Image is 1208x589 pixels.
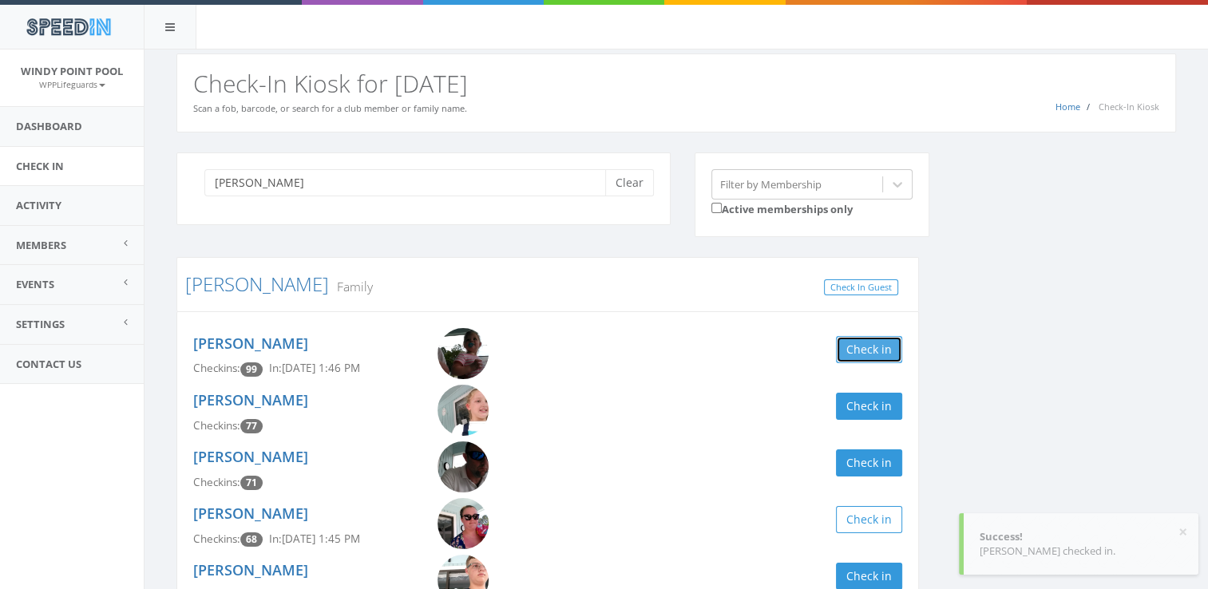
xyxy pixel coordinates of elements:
[824,279,898,296] a: Check In Guest
[193,390,308,409] a: [PERSON_NAME]
[269,532,360,546] span: In: [DATE] 1:45 PM
[185,271,329,297] a: [PERSON_NAME]
[193,532,240,546] span: Checkins:
[438,328,489,379] img: Lauren_Burton.png
[240,419,263,433] span: Checkin count
[438,441,489,492] img: Albert_Burton.png
[711,203,722,213] input: Active memberships only
[1056,101,1080,113] a: Home
[605,169,654,196] button: Clear
[711,200,853,217] label: Active memberships only
[204,169,617,196] input: Search a name to check in
[16,277,54,291] span: Events
[16,238,66,252] span: Members
[329,278,373,295] small: Family
[269,361,360,375] span: In: [DATE] 1:46 PM
[240,362,263,377] span: Checkin count
[836,336,902,363] button: Check in
[240,476,263,490] span: Checkin count
[193,418,240,433] span: Checkins:
[1099,101,1159,113] span: Check-In Kiosk
[438,498,489,549] img: Dorothy_Burton.png
[39,77,105,91] a: WPPLifeguards
[193,447,308,466] a: [PERSON_NAME]
[18,12,118,42] img: speedin_logo.png
[438,385,489,436] img: Leah_Burton.png
[39,79,105,90] small: WPPLifeguards
[193,361,240,375] span: Checkins:
[193,560,308,579] a: [PERSON_NAME]
[836,393,902,420] button: Check in
[193,475,240,489] span: Checkins:
[836,449,902,476] button: Check in
[980,544,1182,559] div: [PERSON_NAME] checked in.
[16,357,81,371] span: Contact Us
[240,532,263,547] span: Checkin count
[193,70,1159,97] h2: Check-In Kiosk for [DATE]
[21,64,123,78] span: Windy Point Pool
[193,504,308,523] a: [PERSON_NAME]
[16,317,65,331] span: Settings
[1178,524,1187,540] button: ×
[193,334,308,353] a: [PERSON_NAME]
[980,529,1182,544] div: Success!
[836,506,902,533] button: Check in
[720,176,822,192] div: Filter by Membership
[193,102,467,114] small: Scan a fob, barcode, or search for a club member or family name.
